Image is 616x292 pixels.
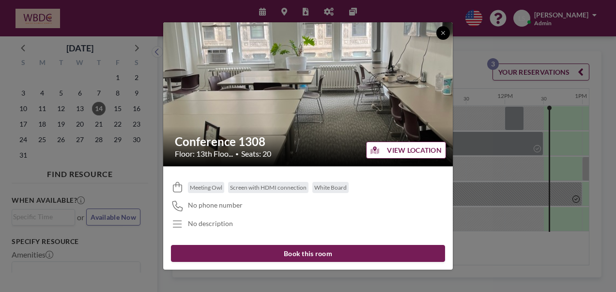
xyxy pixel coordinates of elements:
span: Seats: 20 [241,149,271,159]
div: No description [188,219,233,228]
span: Screen with HDMI connection [230,184,307,191]
button: Book this room [171,245,445,262]
h2: Conference 1308 [175,134,442,149]
span: No phone number [188,201,243,210]
span: Meeting Owl [190,184,222,191]
span: White Board [314,184,347,191]
span: Floor: 13th Floo... [175,149,233,159]
span: • [235,150,239,158]
button: VIEW LOCATION [366,142,446,159]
